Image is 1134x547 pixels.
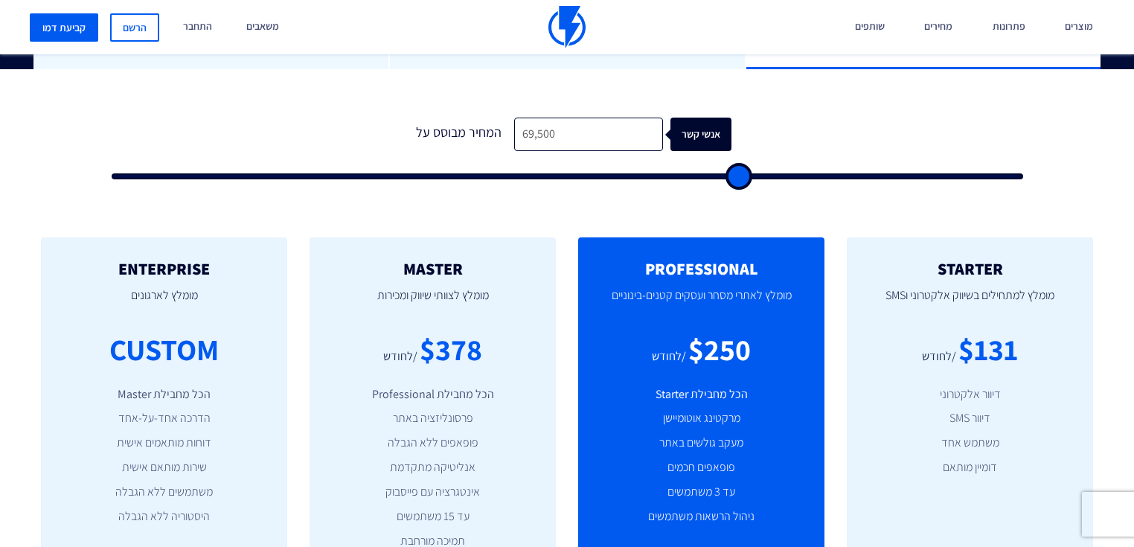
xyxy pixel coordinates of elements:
li: פרסונליזציה באתר [332,410,534,427]
li: משתמשים ללא הגבלה [63,484,265,501]
li: פופאפים ללא הגבלה [332,435,534,452]
li: דיוור SMS [869,410,1071,427]
li: מרקטינג אוטומיישן [600,410,802,427]
h2: MASTER [332,260,534,278]
div: /לחודש [922,348,956,365]
a: הרשם [110,13,159,42]
li: דיוור אלקטרוני [869,386,1071,403]
div: /לחודש [652,348,686,365]
div: $131 [958,328,1018,371]
li: הכל מחבילת Master [63,386,265,403]
li: דוחות מותאמים אישית [63,435,265,452]
li: שירות מותאם אישית [63,459,265,476]
li: אנליטיקה מתקדמת [332,459,534,476]
p: מומלץ למתחילים בשיווק אלקטרוני וSMS [869,278,1071,328]
div: CUSTOM [109,328,219,371]
li: היסטוריה ללא הגבלה [63,508,265,525]
a: קביעת דמו [30,13,98,42]
li: מעקב גולשים באתר [600,435,802,452]
li: הכל מחבילת Professional [332,386,534,403]
div: $378 [420,328,482,371]
div: /לחודש [383,348,417,365]
li: ניהול הרשאות משתמשים [600,508,802,525]
h2: STARTER [869,260,1071,278]
li: הדרכה אחד-על-אחד [63,410,265,427]
div: $250 [688,328,751,371]
li: דומיין מותאם [869,459,1071,476]
p: מומלץ לאתרי מסחר ועסקים קטנים-בינוניים [600,278,802,328]
h2: ENTERPRISE [63,260,265,278]
p: מומלץ לארגונים [63,278,265,328]
h2: PROFESSIONAL [600,260,802,278]
p: מומלץ לצוותי שיווק ומכירות [332,278,534,328]
li: עד 3 משתמשים [600,484,802,501]
li: אינטגרציה עם פייסבוק [332,484,534,501]
div: אנשי קשר [678,118,739,151]
li: משתמש אחד [869,435,1071,452]
div: המחיר מבוסס על [403,118,514,151]
li: הכל מחבילת Starter [600,386,802,403]
li: פופאפים חכמים [600,459,802,476]
li: עד 15 משתמשים [332,508,534,525]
